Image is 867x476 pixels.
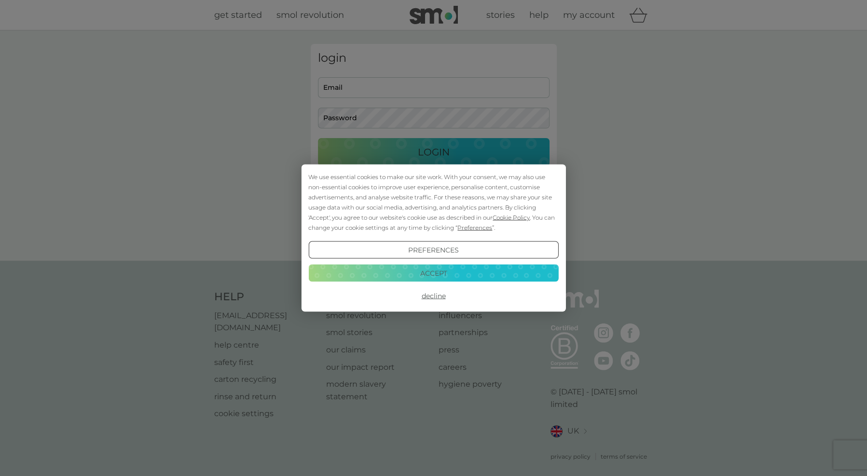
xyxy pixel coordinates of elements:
button: Accept [308,264,558,281]
span: Preferences [457,224,492,231]
div: We use essential cookies to make our site work. With your consent, we may also use non-essential ... [308,172,558,233]
span: Cookie Policy [493,214,530,221]
button: Preferences [308,241,558,259]
div: Cookie Consent Prompt [301,165,565,312]
button: Decline [308,287,558,305]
